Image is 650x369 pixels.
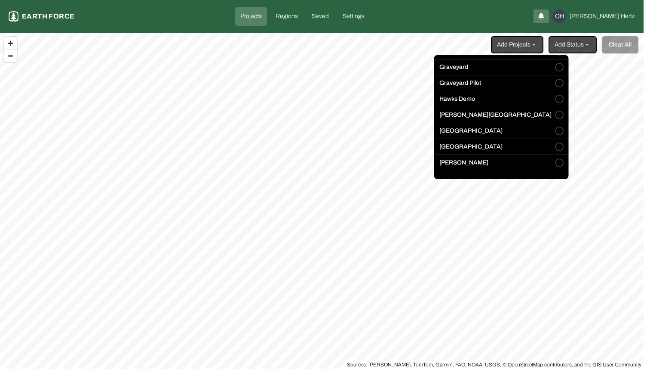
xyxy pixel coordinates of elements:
button: Zoom in [4,37,17,50]
div: Add Projects [434,55,569,179]
label: [GEOGRAPHIC_DATA] [439,143,503,151]
div: Sources: [PERSON_NAME], TomTom, Garmin, FAO, NOAA, USGS, © OpenStreetMap contributors, and the GI... [347,360,641,369]
label: Graveyard Pilot [439,79,481,87]
label: [GEOGRAPHIC_DATA] [439,127,503,135]
button: Zoom out [4,50,17,62]
label: Graveyard [439,63,468,71]
label: [PERSON_NAME] [439,158,488,167]
label: Hawks Demo [439,95,475,103]
label: [PERSON_NAME][GEOGRAPHIC_DATA] [439,111,552,119]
